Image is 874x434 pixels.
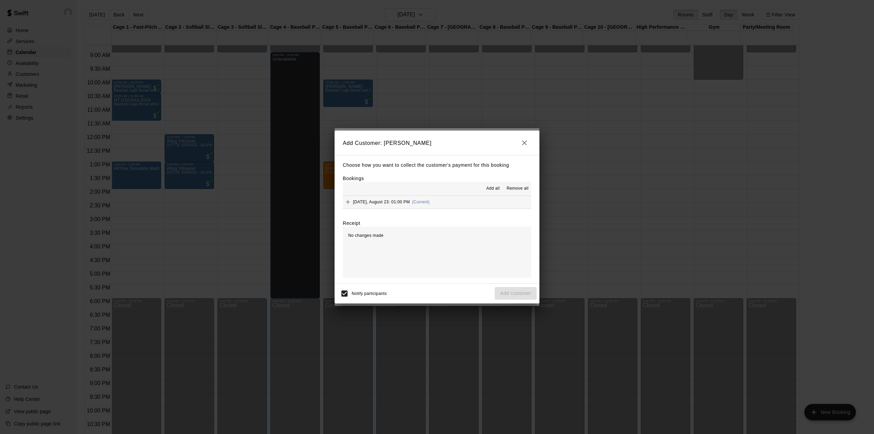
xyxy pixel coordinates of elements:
span: No changes made [348,233,383,238]
label: Bookings [343,176,364,181]
span: [DATE], August 23: 01:00 PM [353,200,410,204]
span: Notify participants [352,291,387,296]
label: Receipt [343,220,360,227]
span: Add all [486,185,500,192]
span: Add [343,199,353,204]
span: Remove all [507,185,528,192]
p: Choose how you want to collect the customer's payment for this booking [343,161,531,169]
span: (Current) [412,200,430,204]
button: Add all [482,183,504,194]
button: Remove all [504,183,531,194]
h2: Add Customer: [PERSON_NAME] [335,131,539,155]
button: Add[DATE], August 23: 01:00 PM(Current) [343,196,531,208]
